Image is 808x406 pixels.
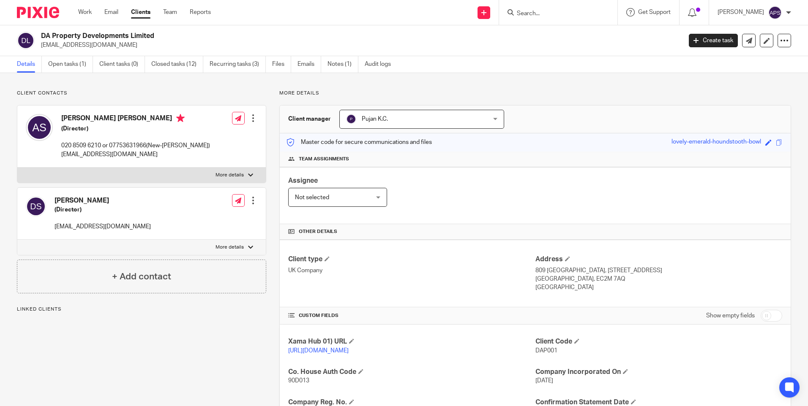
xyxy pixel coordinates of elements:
[299,228,337,235] span: Other details
[288,115,331,123] h3: Client manager
[216,244,244,251] p: More details
[346,114,356,124] img: svg%3E
[535,275,782,283] p: [GEOGRAPHIC_DATA], EC2M 7AQ
[99,56,145,73] a: Client tasks (0)
[55,196,151,205] h4: [PERSON_NAME]
[17,90,266,97] p: Client contacts
[272,56,291,73] a: Files
[48,56,93,73] a: Open tasks (1)
[61,114,210,125] h4: [PERSON_NAME] [PERSON_NAME]
[295,195,329,200] span: Not selected
[298,56,321,73] a: Emails
[365,56,397,73] a: Audit logs
[768,6,782,19] img: svg%3E
[41,41,676,49] p: [EMAIL_ADDRESS][DOMAIN_NAME]
[535,283,782,292] p: [GEOGRAPHIC_DATA]
[288,348,349,354] a: [URL][DOMAIN_NAME]
[535,348,557,354] span: DAP001
[535,255,782,264] h4: Address
[288,378,309,384] span: 90D013
[176,114,185,122] i: Primary
[26,114,53,141] img: svg%3E
[638,9,671,15] span: Get Support
[288,368,535,376] h4: Co. House Auth Code
[288,266,535,275] p: UK Company
[190,8,211,16] a: Reports
[78,8,92,16] a: Work
[706,311,755,320] label: Show empty fields
[26,196,46,217] img: svg%3E
[535,266,782,275] p: 809 [GEOGRAPHIC_DATA], [STREET_ADDRESS]
[535,378,553,384] span: [DATE]
[535,368,782,376] h4: Company Incorporated On
[55,206,151,214] h5: (Director)
[41,32,549,41] h2: DA Property Developments Limited
[279,90,791,97] p: More details
[689,34,738,47] a: Create task
[210,56,266,73] a: Recurring tasks (3)
[718,8,764,16] p: [PERSON_NAME]
[61,125,210,133] h5: (Director)
[328,56,358,73] a: Notes (1)
[535,337,782,346] h4: Client Code
[112,270,171,283] h4: + Add contact
[55,222,151,231] p: [EMAIL_ADDRESS][DOMAIN_NAME]
[516,10,592,18] input: Search
[299,156,349,162] span: Team assignments
[151,56,203,73] a: Closed tasks (12)
[672,138,761,147] div: lovely-emerald-houndstooth-bowl
[61,141,210,150] p: 020 8509 6210 or 07753631966(New-[PERSON_NAME])
[17,32,35,49] img: svg%3E
[17,56,42,73] a: Details
[362,116,388,122] span: Pujan K.C.
[286,138,432,146] p: Master code for secure communications and files
[288,337,535,346] h4: Xama Hub 01) URL
[288,255,535,264] h4: Client type
[288,312,535,319] h4: CUSTOM FIELDS
[216,172,244,179] p: More details
[104,8,118,16] a: Email
[163,8,177,16] a: Team
[17,306,266,313] p: Linked clients
[131,8,150,16] a: Clients
[288,177,318,184] span: Assignee
[17,7,59,18] img: Pixie
[61,150,210,159] p: [EMAIL_ADDRESS][DOMAIN_NAME]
